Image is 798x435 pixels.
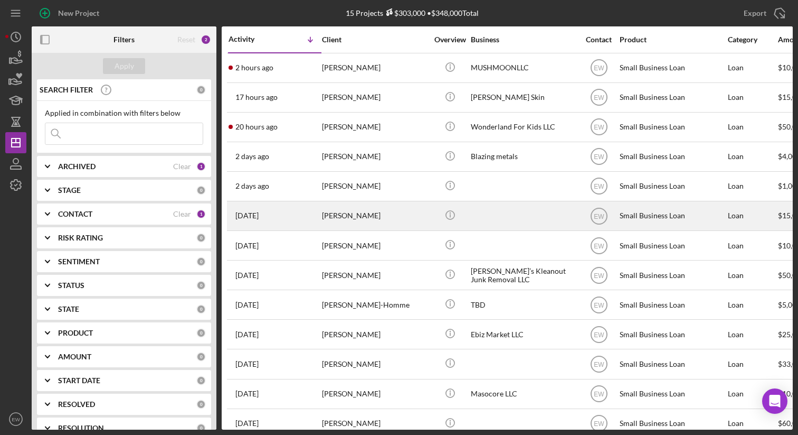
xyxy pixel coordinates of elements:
div: 0 [196,352,206,362]
div: [PERSON_NAME] [322,320,427,348]
div: [PERSON_NAME] [322,143,427,171]
b: SEARCH FILTER [40,86,93,94]
div: 1 [196,209,206,219]
div: [PERSON_NAME]-Homme [322,291,427,319]
div: Small Business Loan [620,291,725,319]
div: Loan [728,84,777,112]
div: Overview [430,35,470,44]
time: 2025-10-08 01:25 [235,123,278,131]
div: Masocore LLC [471,380,576,408]
div: Category [728,35,777,44]
button: EW [5,409,26,430]
div: Small Business Loan [620,202,725,230]
div: Loan [728,350,777,378]
div: Small Business Loan [620,172,725,200]
div: Loan [728,54,777,82]
div: 0 [196,304,206,314]
b: Filters [113,35,135,44]
div: Loan [728,291,777,319]
time: 2025-09-26 22:58 [235,360,259,368]
div: 0 [196,186,206,195]
div: Apply [115,58,134,74]
b: ARCHIVED [58,162,96,171]
div: Small Business Loan [620,380,725,408]
time: 2025-10-08 04:02 [235,93,278,101]
div: Small Business Loan [620,54,725,82]
div: New Project [58,3,99,24]
div: 0 [196,85,206,95]
div: 0 [196,281,206,290]
div: [PERSON_NAME] [322,380,427,408]
b: RESOLUTION [58,424,104,432]
div: Small Business Loan [620,143,725,171]
time: 2025-09-29 23:51 [235,301,259,309]
time: 2025-10-08 18:28 [235,63,273,72]
div: MUSHMOONLLC [471,54,576,82]
div: Loan [728,380,777,408]
time: 2025-09-22 20:57 [235,419,259,428]
div: 0 [196,423,206,433]
div: 0 [196,376,206,385]
div: Blazing metals [471,143,576,171]
time: 2025-10-07 05:05 [235,152,269,161]
text: EW [594,124,604,131]
div: Product [620,35,725,44]
div: Reset [177,35,195,44]
text: EW [594,153,604,161]
div: Small Business Loan [620,261,725,289]
div: 0 [196,328,206,338]
div: 0 [196,257,206,266]
div: [PERSON_NAME] [322,113,427,141]
div: Export [744,3,766,24]
b: CONTACT [58,210,92,218]
div: 0 [196,400,206,409]
div: [PERSON_NAME] [322,350,427,378]
text: EW [594,391,604,398]
text: EW [594,212,604,220]
time: 2025-09-24 19:57 [235,390,259,398]
text: EW [594,64,604,72]
div: Small Business Loan [620,320,725,348]
div: 0 [196,233,206,243]
b: SENTIMENT [58,257,100,266]
div: 15 Projects • $348,000 Total [346,8,479,17]
text: EW [12,417,20,422]
button: Export [733,3,793,24]
div: [PERSON_NAME] [322,261,427,289]
div: Loan [728,172,777,200]
div: Loan [728,143,777,171]
time: 2025-09-29 23:54 [235,271,259,280]
div: [PERSON_NAME] [322,84,427,112]
b: START DATE [58,376,100,385]
div: Loan [728,320,777,348]
time: 2025-10-02 18:12 [235,211,259,220]
div: Loan [728,113,777,141]
div: Small Business Loan [620,113,725,141]
div: Clear [173,210,191,218]
div: Contact [579,35,619,44]
div: Small Business Loan [620,84,725,112]
b: STAGE [58,186,81,195]
b: STATUS [58,281,84,290]
text: EW [594,242,604,249]
div: Clear [173,162,191,171]
text: EW [594,331,604,338]
time: 2025-10-06 20:32 [235,182,269,190]
div: Open Intercom Messenger [762,388,787,414]
div: Small Business Loan [620,232,725,260]
div: Applied in combination with filters below [45,109,203,117]
button: Apply [103,58,145,74]
div: [PERSON_NAME] Skin [471,84,576,112]
text: EW [594,94,604,101]
div: [PERSON_NAME] [322,172,427,200]
div: 1 [196,162,206,171]
div: Ebiz Market LLC [471,320,576,348]
div: Loan [728,232,777,260]
div: [PERSON_NAME] [322,232,427,260]
button: New Project [32,3,110,24]
div: [PERSON_NAME]’s Kleanout Junk Removal LLC [471,261,576,289]
div: Wonderland For Kids LLC [471,113,576,141]
text: EW [594,420,604,428]
b: PRODUCT [58,329,93,337]
div: TBD [471,291,576,319]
